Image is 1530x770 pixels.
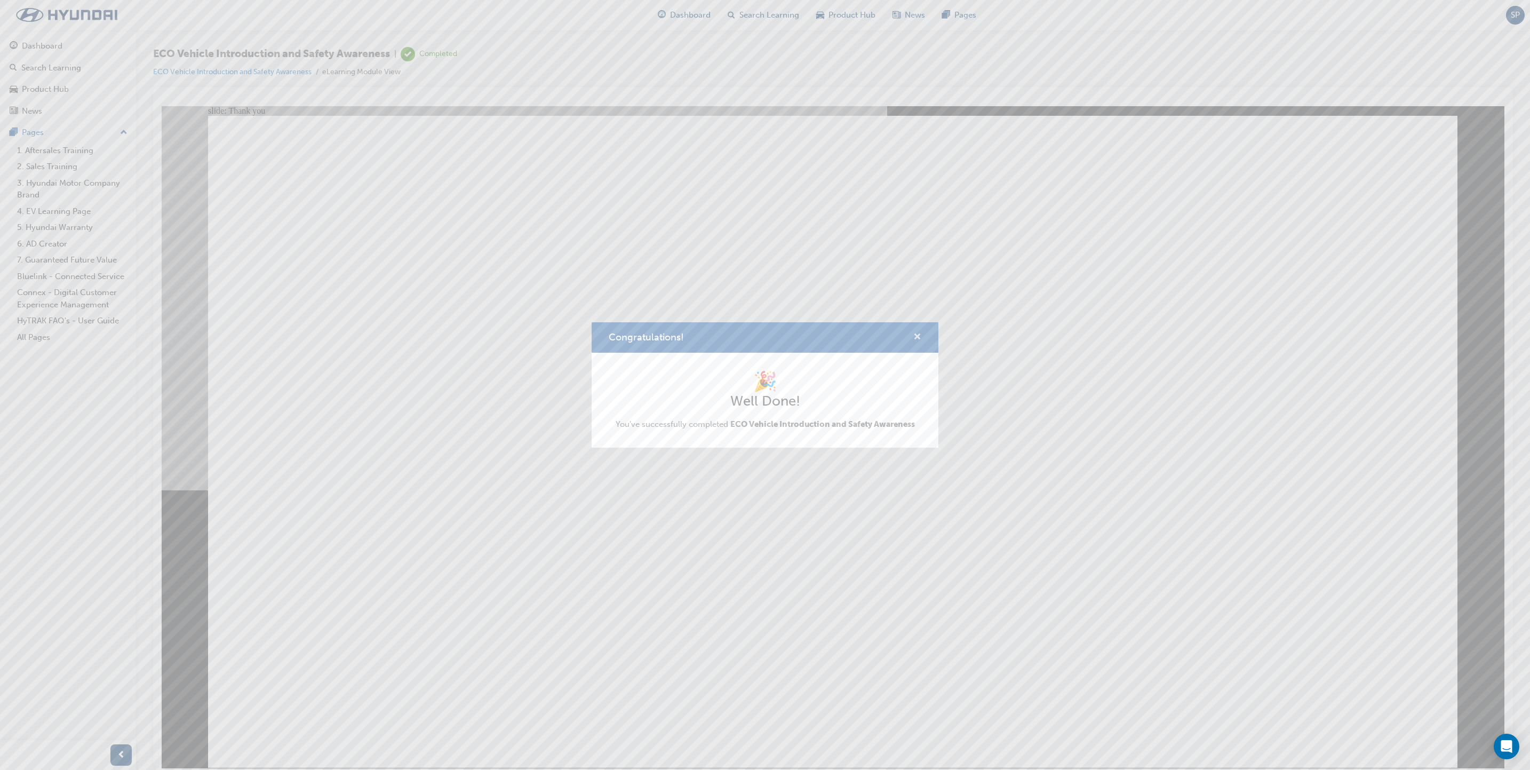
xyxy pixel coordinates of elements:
[913,333,921,343] span: cross-icon
[913,331,921,344] button: cross-icon
[730,419,915,429] span: ECO Vehicle Introduction and Safety Awareness
[592,322,938,447] div: Congratulations!
[616,419,915,429] span: You've successfully completed
[616,370,915,393] h1: 🎉
[609,331,684,343] span: Congratulations!
[616,393,915,410] h2: Well Done!
[1494,734,1519,759] div: Open Intercom Messenger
